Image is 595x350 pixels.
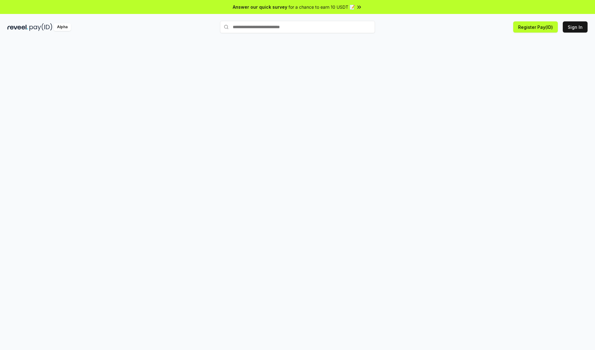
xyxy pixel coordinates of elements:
span: Answer our quick survey [233,4,287,10]
img: pay_id [29,23,52,31]
img: reveel_dark [7,23,28,31]
span: for a chance to earn 10 USDT 📝 [289,4,355,10]
button: Register Pay(ID) [513,21,558,33]
button: Sign In [563,21,588,33]
div: Alpha [54,23,71,31]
